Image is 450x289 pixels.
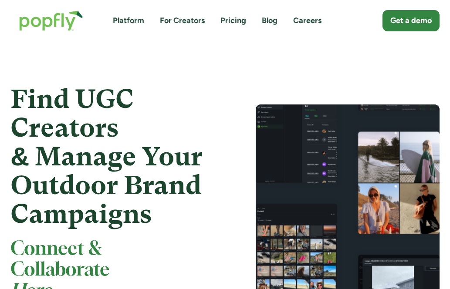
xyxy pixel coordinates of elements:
[262,15,277,26] a: Blog
[160,15,205,26] a: For Creators
[10,84,203,229] strong: Find UGC Creators & Manage Your Outdoor Brand Campaigns
[390,15,432,26] div: Get a demo
[113,15,144,26] a: Platform
[293,15,321,26] a: Careers
[10,2,92,40] a: home
[382,10,440,31] a: Get a demo
[220,15,246,26] a: Pricing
